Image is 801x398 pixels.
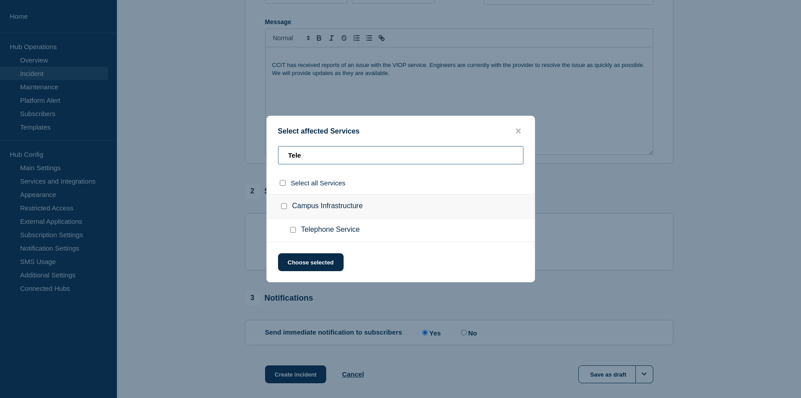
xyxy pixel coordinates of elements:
input: select all checkbox [280,180,286,186]
div: Campus Infrastructure [267,194,535,218]
input: Campus Infrastructure checkbox [281,203,287,209]
input: Search [278,146,523,164]
span: Select all Services [291,179,346,187]
input: Telephone Service checkbox [290,227,296,233]
button: close button [513,127,523,135]
button: Choose selected [278,253,344,271]
span: Telephone Service [301,226,360,235]
div: Select affected Services [267,127,535,135]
